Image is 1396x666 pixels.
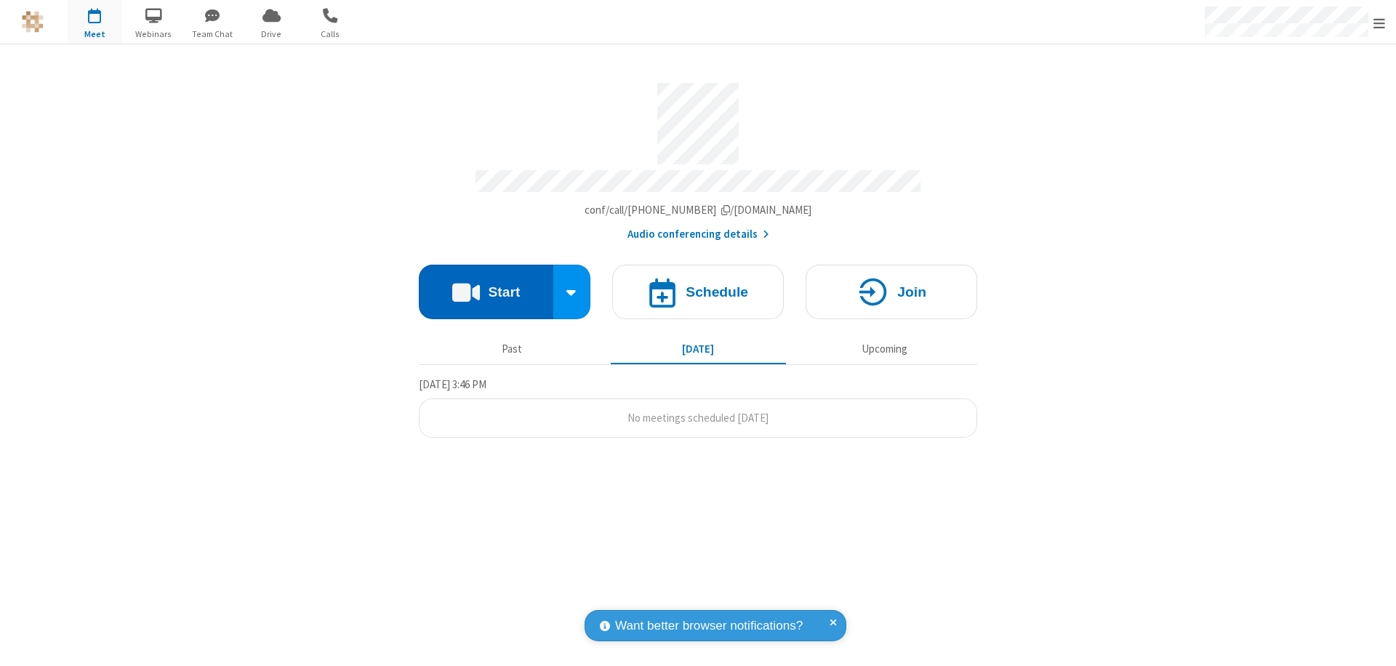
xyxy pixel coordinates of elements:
[806,265,977,319] button: Join
[419,265,553,319] button: Start
[488,285,520,299] h4: Start
[419,72,977,243] section: Account details
[127,28,181,41] span: Webinars
[611,335,786,363] button: [DATE]
[897,285,926,299] h4: Join
[585,203,812,217] span: Copy my meeting room link
[553,265,591,319] div: Start conference options
[244,28,299,41] span: Drive
[1360,628,1385,656] iframe: Chat
[425,335,600,363] button: Past
[797,335,972,363] button: Upcoming
[68,28,122,41] span: Meet
[419,377,486,391] span: [DATE] 3:46 PM
[627,226,769,243] button: Audio conferencing details
[615,617,803,635] span: Want better browser notifications?
[612,265,784,319] button: Schedule
[627,411,769,425] span: No meetings scheduled [DATE]
[185,28,240,41] span: Team Chat
[303,28,358,41] span: Calls
[419,376,977,438] section: Today's Meetings
[22,11,44,33] img: QA Selenium DO NOT DELETE OR CHANGE
[585,202,812,219] button: Copy my meeting room linkCopy my meeting room link
[686,285,748,299] h4: Schedule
